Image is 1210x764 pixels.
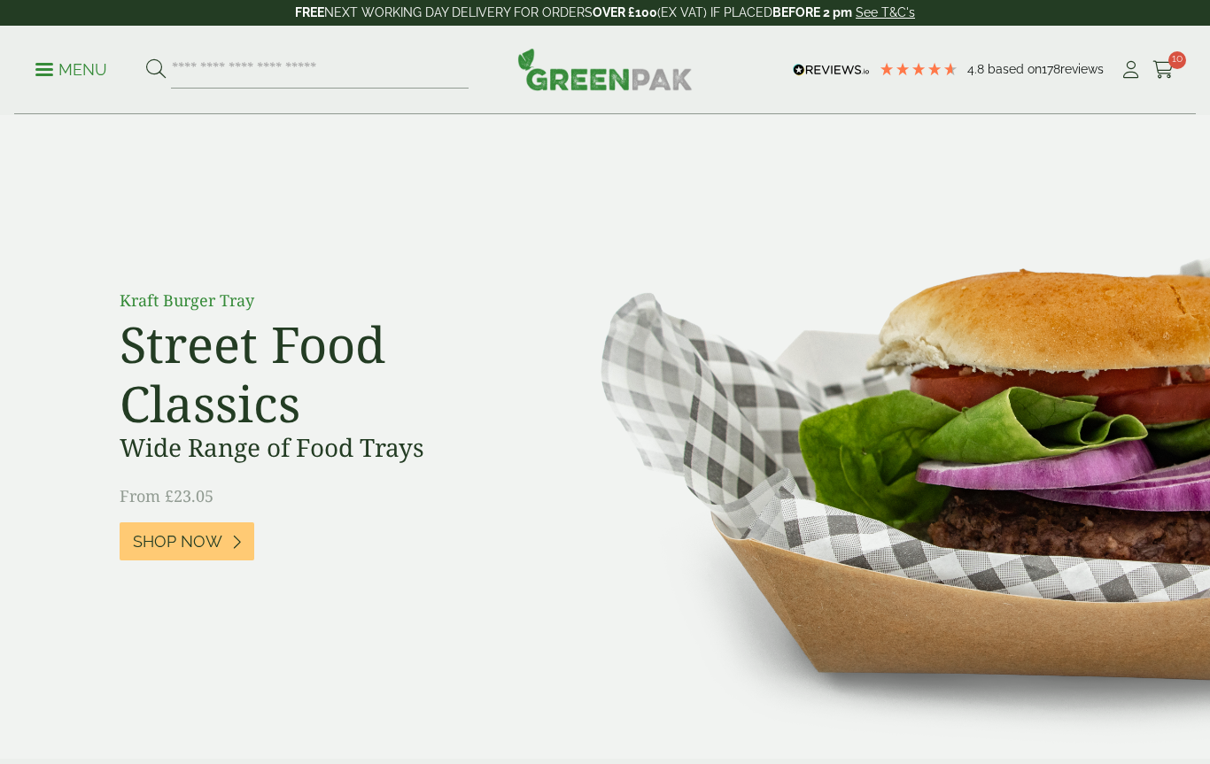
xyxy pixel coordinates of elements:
[120,314,518,433] h2: Street Food Classics
[295,5,324,19] strong: FREE
[593,5,657,19] strong: OVER £100
[120,522,254,560] a: Shop Now
[545,115,1210,759] img: Street Food Classics
[517,48,693,90] img: GreenPak Supplies
[967,62,988,76] span: 4.8
[793,64,870,76] img: REVIEWS.io
[1168,51,1186,69] span: 10
[35,59,107,81] p: Menu
[1152,61,1175,79] i: Cart
[856,5,915,19] a: See T&C's
[879,61,958,77] div: 4.78 Stars
[35,59,107,77] a: Menu
[988,62,1042,76] span: Based on
[120,289,518,313] p: Kraft Burger Tray
[120,433,518,463] h3: Wide Range of Food Trays
[1060,62,1104,76] span: reviews
[1042,62,1060,76] span: 178
[772,5,852,19] strong: BEFORE 2 pm
[1120,61,1142,79] i: My Account
[133,532,222,552] span: Shop Now
[1152,57,1175,83] a: 10
[120,485,213,506] span: From £23.05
